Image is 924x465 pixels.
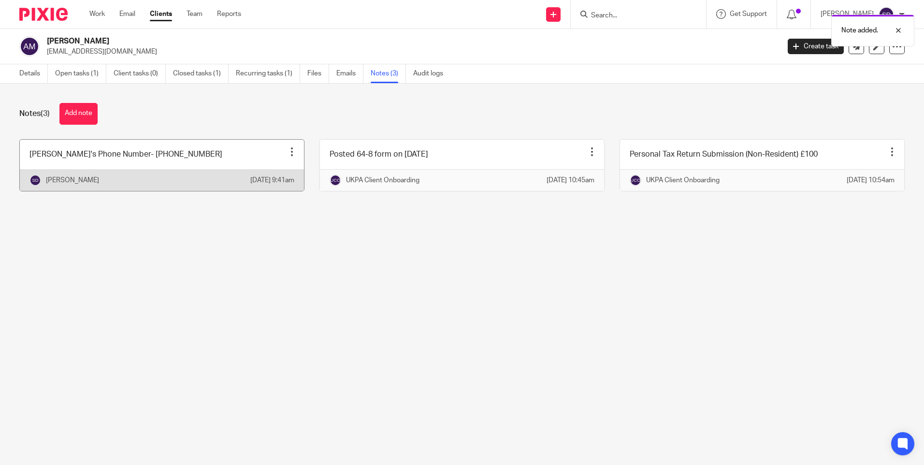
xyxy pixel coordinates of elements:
span: (3) [41,110,50,117]
a: Work [89,9,105,19]
a: Create task [788,39,844,54]
a: Audit logs [413,64,450,83]
p: [DATE] 10:54am [847,175,895,185]
p: [DATE] 10:45am [547,175,594,185]
p: [DATE] 9:41am [250,175,294,185]
a: Team [187,9,202,19]
a: Open tasks (1) [55,64,106,83]
a: Emails [336,64,363,83]
p: [PERSON_NAME] [46,175,99,185]
img: svg%3E [19,36,40,57]
button: Add note [59,103,98,125]
img: svg%3E [630,174,641,186]
img: Pixie [19,8,68,21]
a: Details [19,64,48,83]
a: Closed tasks (1) [173,64,229,83]
a: Reports [217,9,241,19]
a: Files [307,64,329,83]
p: UKPA Client Onboarding [346,175,419,185]
h2: [PERSON_NAME] [47,36,628,46]
a: Email [119,9,135,19]
p: [EMAIL_ADDRESS][DOMAIN_NAME] [47,47,773,57]
p: Note added. [841,26,878,35]
a: Clients [150,9,172,19]
a: Notes (3) [371,64,406,83]
a: Recurring tasks (1) [236,64,300,83]
a: Client tasks (0) [114,64,166,83]
img: svg%3E [879,7,894,22]
p: UKPA Client Onboarding [646,175,720,185]
h1: Notes [19,109,50,119]
img: svg%3E [330,174,341,186]
img: svg%3E [29,174,41,186]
